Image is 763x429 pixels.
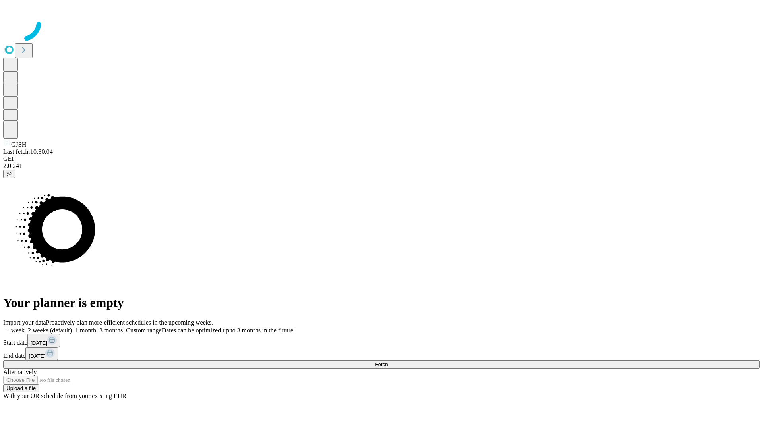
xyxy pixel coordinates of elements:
[6,171,12,177] span: @
[3,347,760,360] div: End date
[27,334,60,347] button: [DATE]
[3,162,760,170] div: 2.0.241
[31,340,47,346] span: [DATE]
[99,327,123,334] span: 3 months
[3,296,760,310] h1: Your planner is empty
[28,327,72,334] span: 2 weeks (default)
[3,170,15,178] button: @
[3,334,760,347] div: Start date
[75,327,96,334] span: 1 month
[6,327,25,334] span: 1 week
[162,327,295,334] span: Dates can be optimized up to 3 months in the future.
[29,353,45,359] span: [DATE]
[11,141,26,148] span: GJSH
[3,369,37,375] span: Alternatively
[3,155,760,162] div: GEI
[3,148,53,155] span: Last fetch: 10:30:04
[3,384,39,392] button: Upload a file
[3,392,126,399] span: With your OR schedule from your existing EHR
[126,327,161,334] span: Custom range
[25,347,58,360] button: [DATE]
[375,361,388,367] span: Fetch
[3,360,760,369] button: Fetch
[46,319,213,326] span: Proactively plan more efficient schedules in the upcoming weeks.
[3,319,46,326] span: Import your data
